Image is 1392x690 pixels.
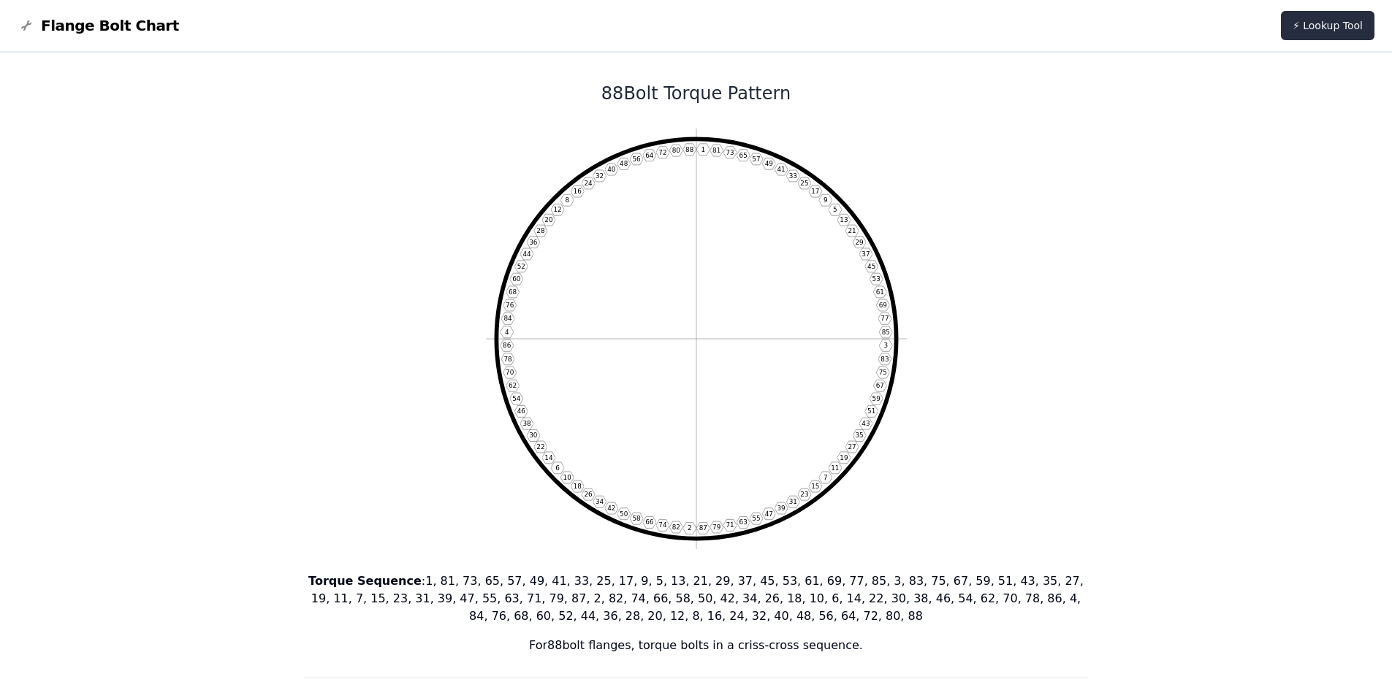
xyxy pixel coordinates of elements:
[596,498,604,505] text: 34
[544,216,553,223] text: 20
[304,572,1089,625] p: : 1, 81, 73, 65, 57, 49, 41, 33, 25, 17, 9, 5, 13, 21, 29, 37, 45, 53, 61, 69, 77, 85, 3, 83, 75,...
[752,156,760,163] text: 57
[881,329,889,336] text: 85
[875,382,883,389] text: 67
[672,147,680,154] text: 80
[811,188,819,195] text: 17
[788,172,796,180] text: 33
[701,146,705,153] text: 1
[867,407,875,415] text: 51
[304,637,1089,654] p: For 88 bolt flanges, torque bolts in a criss-cross sequence.
[823,474,827,481] text: 7
[503,356,512,363] text: 78
[512,395,521,402] text: 54
[529,432,538,439] text: 30
[632,515,641,522] text: 58
[584,491,593,498] text: 26
[831,464,839,472] text: 11
[875,288,883,296] text: 61
[536,443,544,451] text: 22
[764,510,772,518] text: 47
[506,369,514,376] text: 70
[632,156,641,163] text: 56
[1281,11,1374,40] a: ⚡ Lookup Tool
[811,483,819,490] text: 15
[553,206,561,213] text: 12
[872,275,880,283] text: 53
[726,149,734,156] text: 73
[645,518,654,526] text: 66
[872,395,880,402] text: 59
[878,302,886,309] text: 69
[620,510,628,518] text: 50
[881,356,889,363] text: 83
[833,206,837,213] text: 5
[777,166,785,173] text: 41
[739,152,747,159] text: 65
[517,407,525,415] text: 46
[536,227,545,234] text: 28
[555,464,560,472] text: 6
[726,521,734,529] text: 71
[522,420,531,427] text: 38
[18,17,35,34] img: Flange Bolt Chart Logo
[503,315,512,322] text: 84
[788,498,796,505] text: 31
[620,160,628,167] text: 48
[573,188,582,195] text: 16
[607,166,616,173] text: 40
[658,149,666,156] text: 72
[699,524,707,532] text: 87
[18,15,179,36] a: Flange Bolt Chart LogoFlange Bolt Chart
[584,180,593,187] text: 24
[596,172,604,180] text: 32
[752,515,760,522] text: 55
[855,432,863,439] text: 35
[840,454,848,461] text: 19
[867,263,875,270] text: 45
[503,342,511,349] text: 86
[855,239,863,246] text: 29
[41,15,179,36] span: Flange Bolt Chart
[739,518,747,526] text: 63
[512,275,521,283] text: 60
[687,524,691,532] text: 2
[509,382,517,389] text: 62
[522,250,531,258] text: 44
[764,160,772,167] text: 49
[672,524,680,531] text: 82
[517,263,525,270] text: 52
[878,369,886,376] text: 75
[848,443,856,451] text: 27
[840,216,848,223] text: 13
[573,483,582,490] text: 18
[883,342,888,349] text: 3
[848,227,856,234] text: 21
[685,146,694,153] text: 88
[800,491,808,498] text: 23
[506,302,514,309] text: 76
[304,82,1089,105] h1: 88 Bolt Torque Pattern
[862,250,870,258] text: 37
[800,180,808,187] text: 25
[607,505,615,512] text: 42
[823,196,827,204] text: 9
[658,521,667,529] text: 74
[777,505,785,512] text: 39
[563,474,571,481] text: 10
[565,196,569,204] text: 8
[544,454,553,461] text: 14
[712,524,720,531] text: 79
[712,147,720,154] text: 81
[529,239,538,246] text: 36
[308,574,422,588] b: Torque Sequence
[504,329,509,336] text: 4
[645,152,654,159] text: 64
[881,315,889,322] text: 77
[862,420,870,427] text: 43
[509,288,517,296] text: 68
